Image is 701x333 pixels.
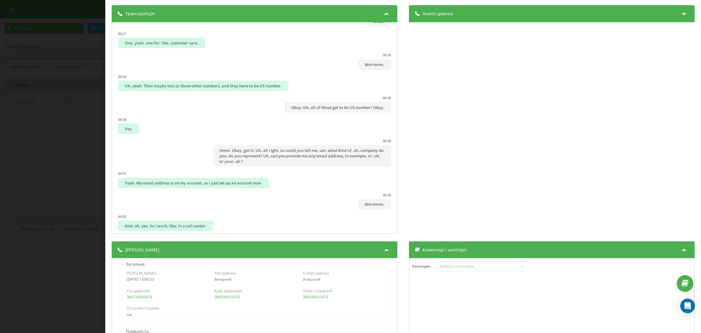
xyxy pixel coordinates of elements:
[118,214,126,219] div: 00:55
[302,270,329,276] span: Статус дзвінка
[126,313,382,317] div: n/a
[118,38,205,48] div: One, yeah, one for, like, customer care.
[383,53,391,57] div: 00:30
[383,193,391,197] div: 00:55
[302,294,328,300] a: 380930652475
[118,171,126,176] div: 00:51
[383,96,391,100] div: 00:35
[126,277,206,282] div: [DATE] 13:06:53
[214,294,240,300] a: 380930652475
[284,102,391,113] div: Okay. Oh, all of those get to be US number? Okay.
[125,11,155,17] span: Транскрипція
[126,305,159,311] span: Остання сторінка
[125,247,159,253] span: [PERSON_NAME]
[214,288,242,293] span: Куди дзвонили
[680,299,695,313] div: Open Intercom Messenger
[118,124,139,134] div: Yes.
[412,264,437,268] h4: Категорія :
[358,199,391,209] div: Mm-hmm.
[383,138,391,143] div: 00:38
[118,221,213,231] div: And, uh, yes. So I work, like, in a call center.
[358,59,391,70] div: Mm-hmm.
[126,270,156,276] span: [PERSON_NAME]
[302,277,320,282] span: Успішний
[118,81,288,91] div: Uh, yeah. Then maybe two or three other numbers, and they have to be US number.
[213,145,391,167] div: Hmm. Okay, got it. Uh, all right, so could you tell me, um, what kind of, uh, company do you, do ...
[118,31,126,36] div: 00:27
[214,277,232,282] span: Вихідний
[423,247,467,253] span: Коментарі і категорії
[126,288,149,293] span: Хто дзвонив
[214,270,236,276] span: Тип дзвінка
[118,178,269,188] div: Yeah. My email address is on my account, so I just set up an account now.
[124,261,146,267] p: Загальне
[126,294,152,300] a: 380734080478
[118,74,126,79] div: 00:30
[423,11,453,17] span: Аналіз дзвінка
[118,117,126,122] div: 00:38
[439,264,515,269] div: Виберіть категорію
[302,288,332,293] span: З ким з'єднаний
